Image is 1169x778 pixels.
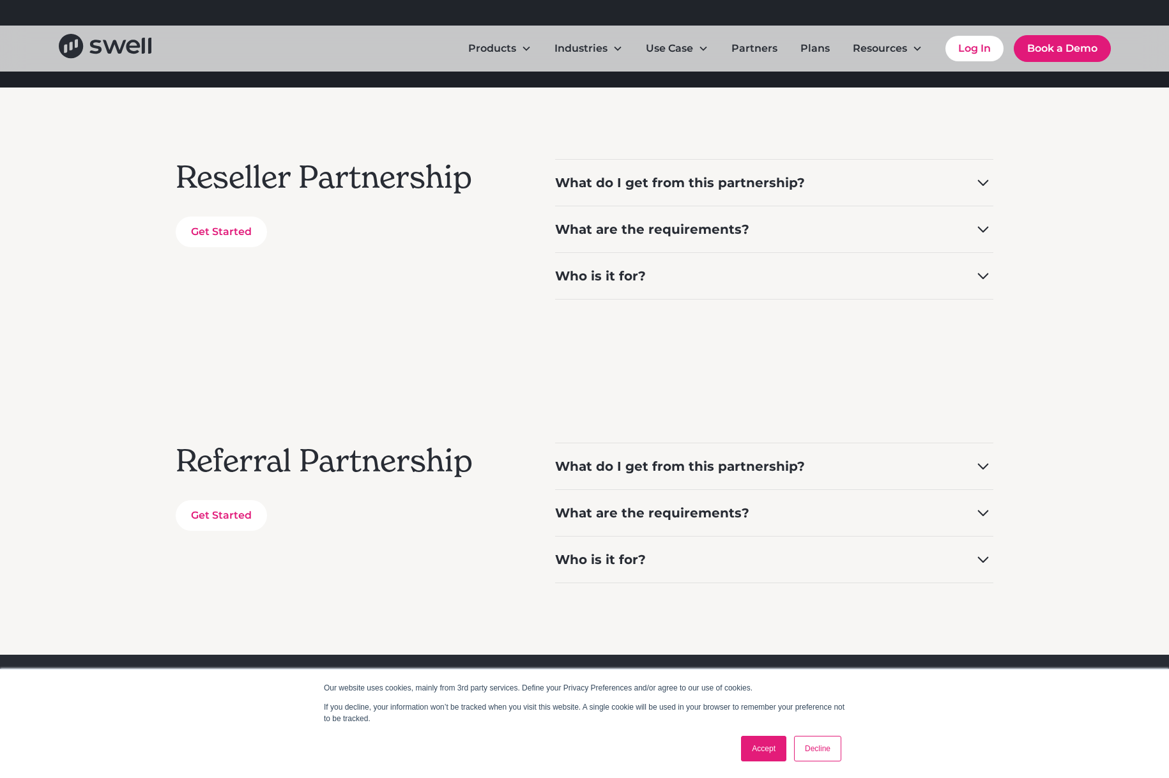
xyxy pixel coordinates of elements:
div: Use Case [636,36,719,61]
a: Get Started [176,217,267,247]
div: What do I get from this partnership? [555,457,805,475]
a: Book a Demo [1014,35,1111,62]
div: What do I get from this partnership? [555,174,805,192]
div: Products [468,41,516,56]
a: Plans [790,36,840,61]
div: Use Case [646,41,693,56]
div: Products [458,36,542,61]
h2: Referral Partnership [176,443,504,480]
div: Industries [544,36,633,61]
a: Partners [721,36,788,61]
p: If you decline, your information won’t be tracked when you visit this website. A single cookie wi... [324,701,845,724]
h2: Reseller Partnership [176,159,504,196]
div: Resources [853,41,907,56]
a: Get Started [176,500,267,531]
a: Decline [794,736,841,761]
div: Industries [554,41,607,56]
a: Accept [741,736,786,761]
div: Who is it for? [555,267,646,285]
div: What are the requirements? [555,220,749,238]
div: Who is it for? [555,551,646,568]
p: Our website uses cookies, mainly from 3rd party services. Define your Privacy Preferences and/or ... [324,682,845,694]
a: Log In [945,36,1004,61]
a: home [59,34,151,63]
div: What are the requirements? [555,504,749,522]
div: Resources [843,36,933,61]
